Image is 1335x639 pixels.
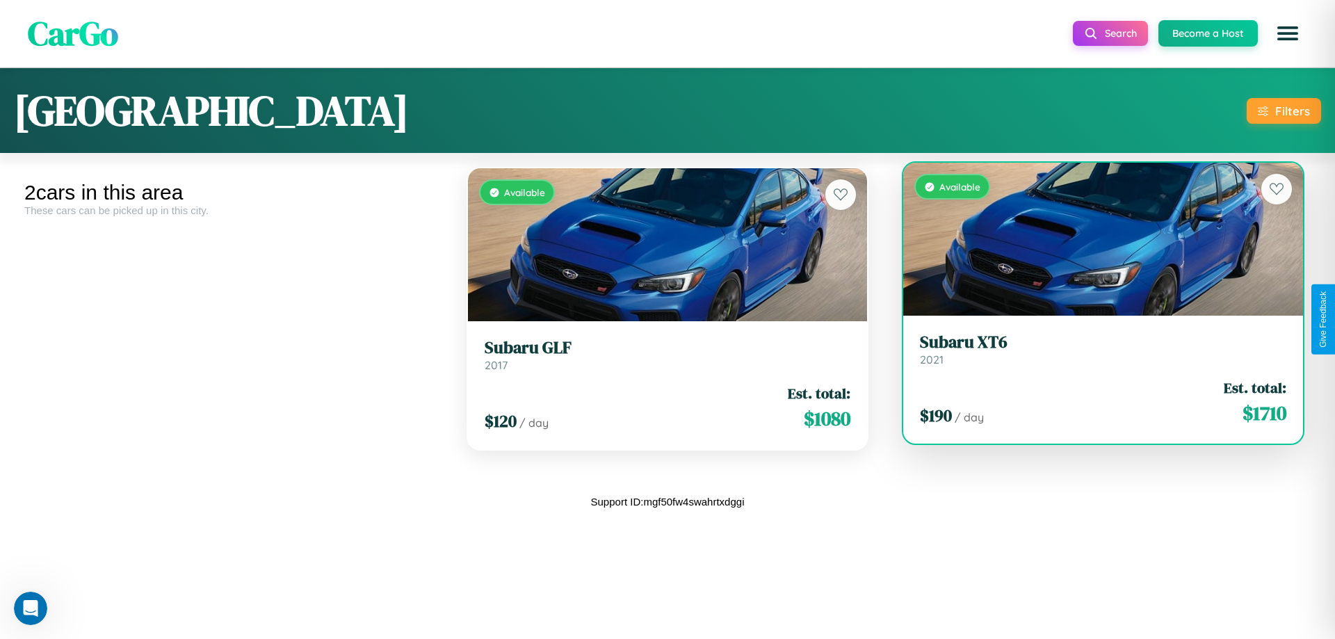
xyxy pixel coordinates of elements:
span: Available [504,186,545,198]
h1: [GEOGRAPHIC_DATA] [14,82,409,139]
button: Search [1073,21,1148,46]
span: Est. total: [788,383,850,403]
span: Search [1105,27,1137,40]
div: 2 cars in this area [24,181,439,204]
span: $ 190 [920,404,952,427]
div: Filters [1275,104,1310,118]
span: $ 1080 [804,405,850,432]
h3: Subaru XT6 [920,332,1286,353]
span: $ 1710 [1243,399,1286,427]
button: Open menu [1268,14,1307,53]
span: Est. total: [1224,378,1286,398]
span: / day [955,410,984,424]
button: Filters [1247,98,1321,124]
div: These cars can be picked up in this city. [24,204,439,216]
span: Available [939,181,980,193]
span: 2017 [485,358,508,372]
span: 2021 [920,353,944,366]
div: Give Feedback [1318,291,1328,348]
a: Subaru XT62021 [920,332,1286,366]
button: Become a Host [1158,20,1258,47]
iframe: Intercom live chat [14,592,47,625]
a: Subaru GLF2017 [485,338,851,372]
span: / day [519,416,549,430]
span: CarGo [28,10,118,56]
span: $ 120 [485,410,517,432]
h3: Subaru GLF [485,338,851,358]
p: Support ID: mgf50fw4swahrtxdggi [591,492,745,511]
